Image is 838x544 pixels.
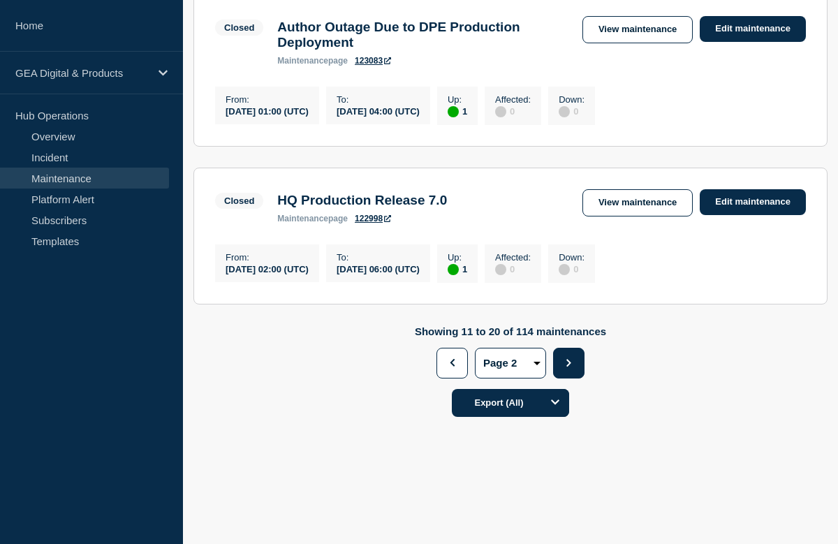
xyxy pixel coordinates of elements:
[448,264,459,275] div: up
[224,196,254,206] div: Closed
[495,106,506,117] div: disabled
[541,389,569,417] button: Options
[559,263,585,275] div: 0
[582,189,693,216] a: View maintenance
[277,56,328,66] span: maintenance
[337,94,420,105] p: To :
[448,94,467,105] p: Up :
[448,252,467,263] p: Up :
[495,105,531,117] div: 0
[277,56,348,66] p: page
[448,263,467,275] div: 1
[700,16,806,42] a: Edit maintenance
[700,189,806,215] a: Edit maintenance
[226,263,309,274] div: [DATE] 02:00 (UTC)
[226,105,309,117] div: [DATE] 01:00 (UTC)
[226,252,309,263] p: From :
[337,105,420,117] div: [DATE] 04:00 (UTC)
[355,56,391,66] a: 123083
[277,214,348,223] p: page
[15,67,149,79] p: GEA Digital & Products
[559,105,585,117] div: 0
[226,94,309,105] p: From :
[559,94,585,105] p: Down :
[224,22,254,33] div: Closed
[337,263,420,274] div: [DATE] 06:00 (UTC)
[337,252,420,263] p: To :
[559,106,570,117] div: disabled
[415,325,606,337] p: Showing 11 to 20 of 114 maintenances
[277,214,328,223] span: maintenance
[452,389,569,417] button: Export (All)
[495,264,506,275] div: disabled
[277,20,568,50] h3: Author Outage Due to DPE Production Deployment
[495,94,531,105] p: Affected :
[582,16,693,43] a: View maintenance
[559,252,585,263] p: Down :
[277,193,447,208] h3: HQ Production Release 7.0
[355,214,391,223] a: 122998
[559,264,570,275] div: disabled
[495,252,531,263] p: Affected :
[448,105,467,117] div: 1
[495,263,531,275] div: 0
[448,106,459,117] div: up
